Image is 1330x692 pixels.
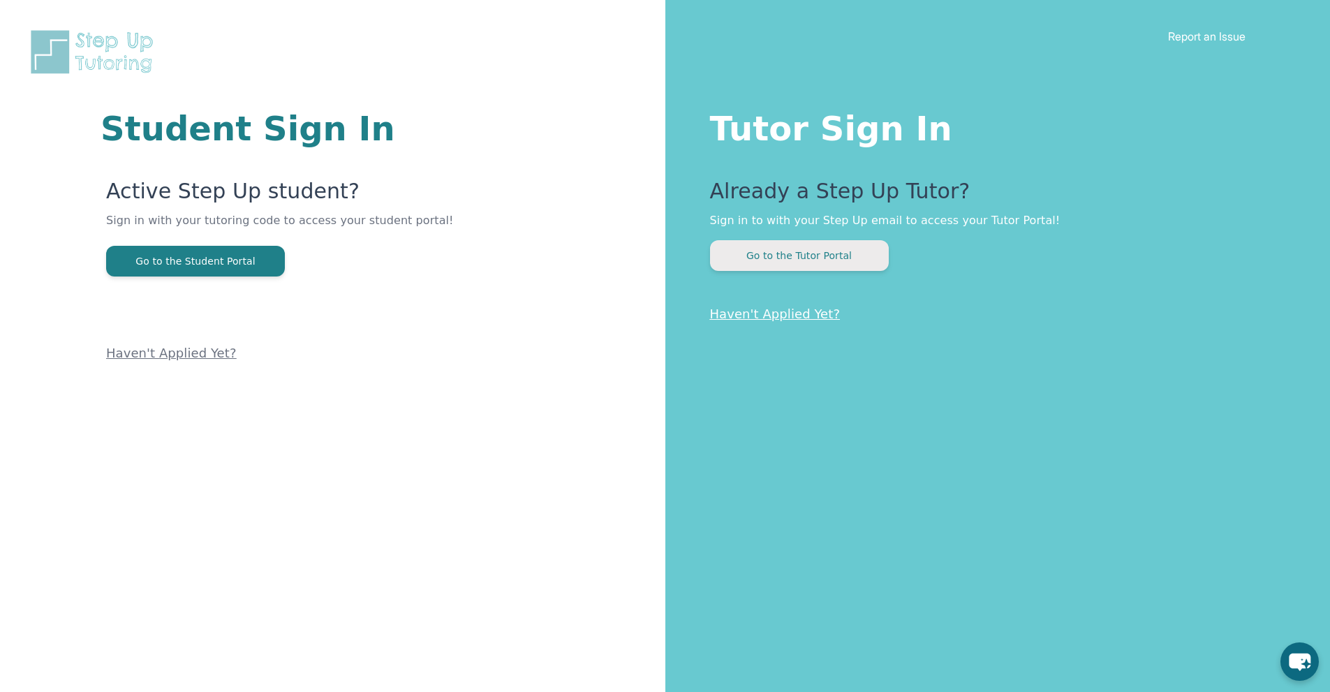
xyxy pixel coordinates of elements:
[710,212,1275,229] p: Sign in to with your Step Up email to access your Tutor Portal!
[106,346,237,360] a: Haven't Applied Yet?
[710,179,1275,212] p: Already a Step Up Tutor?
[106,254,285,267] a: Go to the Student Portal
[1168,29,1246,43] a: Report an Issue
[710,249,889,262] a: Go to the Tutor Portal
[1280,642,1319,681] button: chat-button
[106,179,498,212] p: Active Step Up student?
[28,28,162,76] img: Step Up Tutoring horizontal logo
[710,106,1275,145] h1: Tutor Sign In
[710,307,841,321] a: Haven't Applied Yet?
[106,212,498,246] p: Sign in with your tutoring code to access your student portal!
[101,112,498,145] h1: Student Sign In
[710,240,889,271] button: Go to the Tutor Portal
[106,246,285,277] button: Go to the Student Portal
